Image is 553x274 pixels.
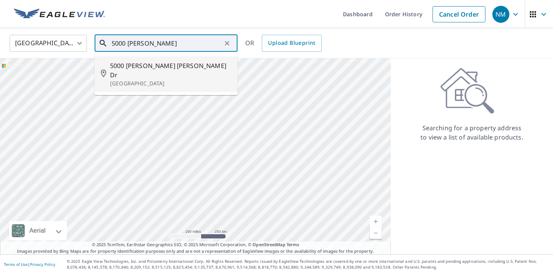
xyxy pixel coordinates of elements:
[262,35,321,52] a: Upload Blueprint
[370,216,382,227] a: Current Level 5, Zoom In
[268,38,315,48] span: Upload Blueprint
[4,262,55,267] p: |
[433,6,485,22] a: Cancel Order
[420,123,524,142] p: Searching for a property address to view a list of available products.
[110,80,231,87] p: [GEOGRAPHIC_DATA]
[112,32,222,54] input: Search by address or latitude-longitude
[492,6,509,23] div: NM
[4,262,28,267] a: Terms of Use
[10,32,87,54] div: [GEOGRAPHIC_DATA]
[9,221,67,240] div: Aerial
[14,9,105,20] img: EV Logo
[287,242,299,247] a: Terms
[92,242,299,248] span: © 2025 TomTom, Earthstar Geographics SIO, © 2025 Microsoft Corporation, ©
[370,227,382,239] a: Current Level 5, Zoom Out
[27,221,48,240] div: Aerial
[67,259,549,270] p: © 2025 Eagle View Technologies, Inc. and Pictometry International Corp. All Rights Reserved. Repo...
[110,61,231,80] span: 5000 [PERSON_NAME] [PERSON_NAME] Dr
[222,38,232,49] button: Clear
[245,35,322,52] div: OR
[30,262,55,267] a: Privacy Policy
[253,242,285,247] a: OpenStreetMap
